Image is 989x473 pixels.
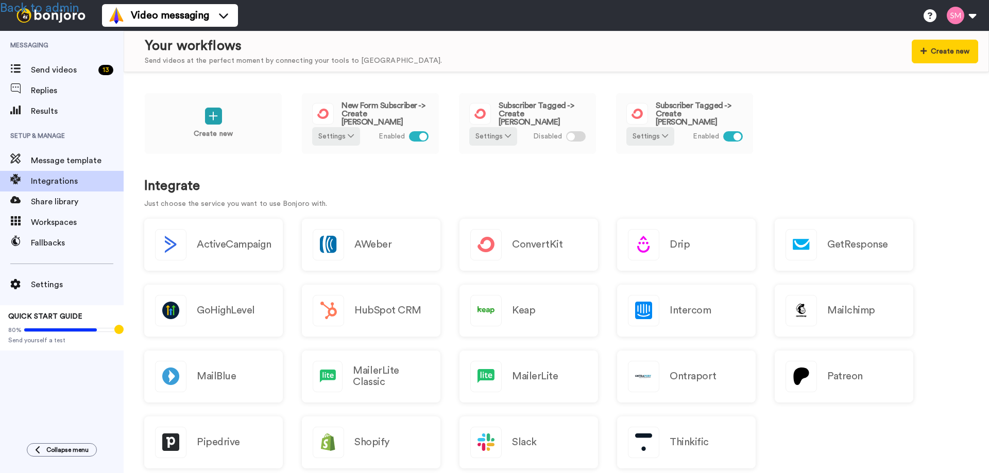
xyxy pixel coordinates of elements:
[27,443,97,457] button: Collapse menu
[628,230,659,260] img: logo_drip.svg
[471,361,501,392] img: logo_mailerlite.svg
[954,438,979,463] iframe: Intercom live chat
[379,131,405,142] span: Enabled
[617,351,756,402] a: Ontraport
[31,237,124,249] span: Fallbacks
[156,295,186,326] img: logo_gohighlevel.png
[354,305,421,316] h2: HubSpot CRM
[827,239,888,250] h2: GetResponse
[8,326,22,334] span: 80%
[459,416,598,468] a: Slack
[628,295,659,326] img: logo_intercom.svg
[144,285,283,337] a: GoHighLevel
[627,103,647,124] img: logo_convertkit.svg
[313,103,333,124] img: logo_convertkit.svg
[353,365,430,388] h2: MailerLite Classic
[144,219,283,271] button: ActiveCampaign
[46,446,89,454] span: Collapse menu
[617,285,756,337] a: Intercom
[301,93,439,154] a: New Form Subscriber -> Create [PERSON_NAME]Settings Enabled
[313,427,344,458] img: logo_shopify.svg
[156,361,186,392] img: logo_mailblue.png
[144,179,968,194] h1: Integrate
[827,371,863,382] h2: Patreon
[144,416,283,468] a: Pipedrive
[693,131,719,142] span: Enabled
[156,427,186,458] img: logo_pipedrive.png
[31,154,124,167] span: Message template
[145,56,442,66] div: Send videos at the perfect moment by connecting your tools to [GEOGRAPHIC_DATA].
[156,230,186,260] img: logo_activecampaign.svg
[459,351,598,402] a: MailerLite
[670,305,711,316] h2: Intercom
[145,37,442,56] div: Your workflows
[775,351,913,402] a: Patreon
[313,295,344,326] img: logo_hubspot.svg
[31,196,124,208] span: Share library
[656,101,743,126] span: Subscriber Tagged -> Create [PERSON_NAME]
[197,436,240,448] h2: Pipedrive
[313,230,344,260] img: logo_aweber.svg
[512,371,558,382] h2: MailerLite
[512,305,535,316] h2: Keap
[31,216,124,229] span: Workspaces
[512,239,562,250] h2: ConvertKit
[31,64,94,76] span: Send videos
[194,129,233,139] p: Create new
[197,239,271,250] h2: ActiveCampaign
[459,285,598,337] a: Keap
[342,101,429,126] span: New Form Subscriber -> Create [PERSON_NAME]
[144,199,968,209] p: Just choose the service you want to use Bonjoro with.
[302,285,440,337] a: HubSpot CRM
[616,93,754,154] a: Subscriber Tagged -> Create [PERSON_NAME]Settings Enabled
[533,131,562,142] span: Disabled
[628,361,659,392] img: logo_ontraport.svg
[471,295,501,326] img: logo_keap.svg
[786,230,816,260] img: logo_getresponse.svg
[827,305,875,316] h2: Mailchimp
[131,8,209,23] span: Video messaging
[302,219,440,271] a: AWeber
[471,427,501,458] img: logo_slack.svg
[628,427,659,458] img: logo_thinkific.svg
[458,93,596,154] a: Subscriber Tagged -> Create [PERSON_NAME]Settings Disabled
[470,103,490,124] img: logo_convertkit.svg
[459,219,598,271] a: ConvertKit
[302,416,440,468] a: Shopify
[8,336,115,344] span: Send yourself a test
[912,40,978,63] button: Create new
[31,84,124,97] span: Replies
[512,436,537,448] h2: Slack
[469,127,517,146] button: Settings
[626,127,674,146] button: Settings
[354,239,391,250] h2: AWeber
[144,351,283,402] a: MailBlue
[313,361,342,392] img: logo_mailerlite.svg
[98,65,113,75] div: 13
[31,278,124,291] span: Settings
[670,371,717,382] h2: Ontraport
[775,285,913,337] a: Mailchimp
[471,230,501,260] img: logo_convertkit.svg
[31,105,124,117] span: Results
[670,239,690,250] h2: Drip
[312,127,360,146] button: Settings
[114,325,124,334] div: Tooltip anchor
[108,7,125,24] img: vm-color.svg
[354,436,389,448] h2: Shopify
[144,93,282,154] a: Create new
[617,416,756,468] a: Thinkific
[786,361,816,392] img: logo_patreon.svg
[617,219,756,271] a: Drip
[197,305,255,316] h2: GoHighLevel
[8,313,82,320] span: QUICK START GUIDE
[775,219,913,271] a: GetResponse
[786,295,816,326] img: logo_mailchimp.svg
[197,371,236,382] h2: MailBlue
[302,351,440,402] a: MailerLite Classic
[499,101,586,126] span: Subscriber Tagged -> Create [PERSON_NAME]
[670,436,709,448] h2: Thinkific
[31,175,124,187] span: Integrations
